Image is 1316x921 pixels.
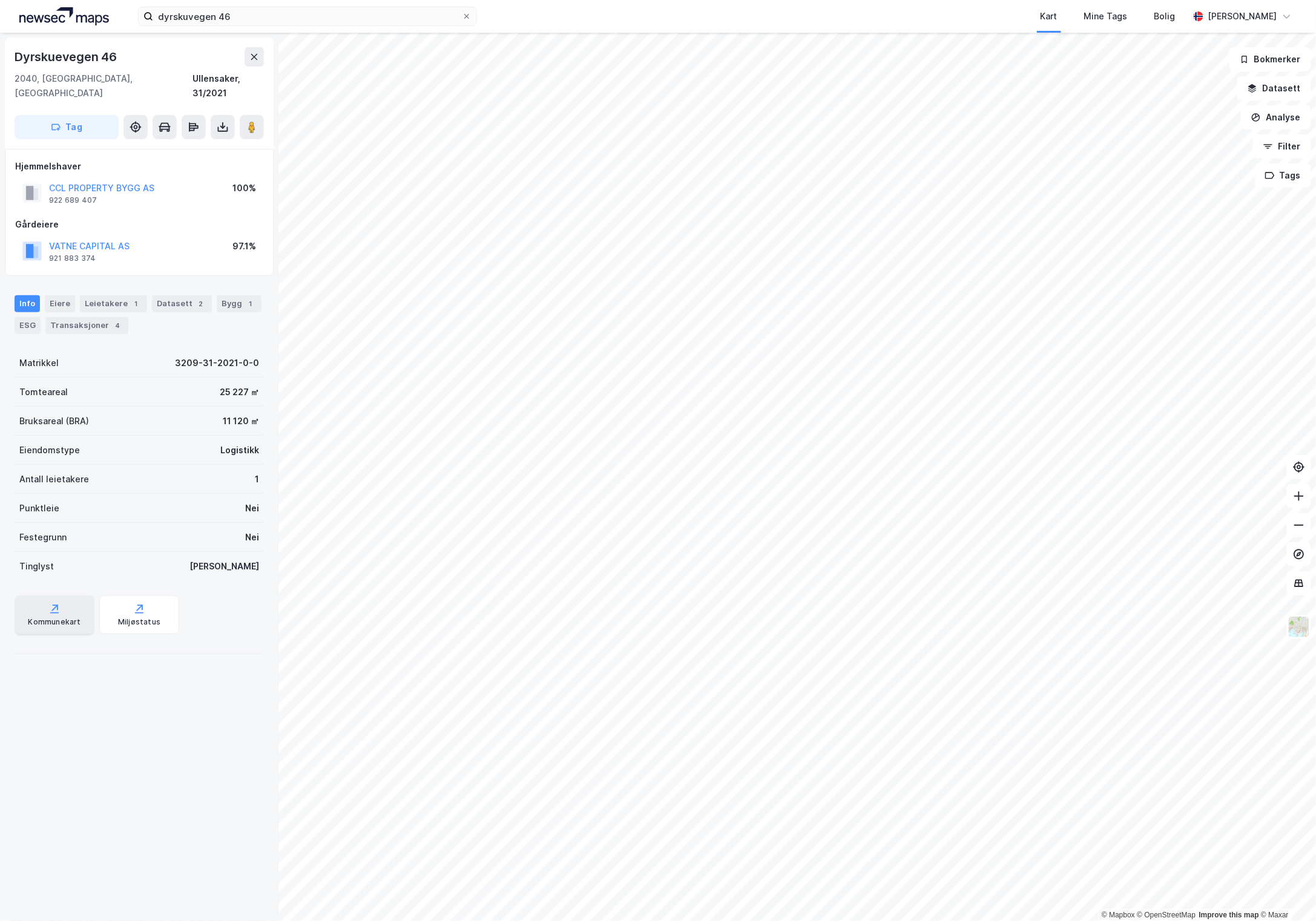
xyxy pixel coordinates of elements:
[217,295,262,312] div: Bygg
[195,298,207,310] div: 2
[19,530,67,545] div: Festegrunn
[28,617,81,627] div: Kommunekart
[19,559,54,574] div: Tinglyst
[245,530,259,545] div: Nei
[223,414,259,428] div: 11 120 ㎡
[1255,163,1311,188] button: Tags
[1199,911,1259,919] a: Improve this map
[175,356,259,370] div: 3209-31-2021-0-0
[19,7,109,25] img: logo.a4113a55bc3d86da70a041830d287a7e.svg
[15,115,119,139] button: Tag
[1154,9,1176,24] div: Bolig
[19,443,80,457] div: Eiendomstype
[192,71,264,100] div: Ullensaker, 31/2021
[1288,615,1311,638] img: Z
[245,298,257,310] div: 1
[19,356,59,370] div: Matrikkel
[130,298,142,310] div: 1
[189,559,259,574] div: [PERSON_NAME]
[1255,863,1316,921] div: Chatt-widget
[19,414,89,428] div: Bruksareal (BRA)
[245,501,259,516] div: Nei
[19,472,89,487] div: Antall leietakere
[1253,134,1311,159] button: Filter
[1255,863,1316,921] iframe: Chat Widget
[1229,47,1311,71] button: Bokmerker
[220,385,259,399] div: 25 227 ㎡
[49,195,97,205] div: 922 689 407
[232,181,256,195] div: 100%
[45,295,75,312] div: Eiere
[15,159,263,174] div: Hjemmelshaver
[111,320,123,332] div: 4
[1241,105,1311,129] button: Analyse
[1041,9,1058,24] div: Kart
[45,317,128,334] div: Transaksjoner
[220,443,259,457] div: Logistikk
[118,617,160,627] div: Miljøstatus
[1084,9,1128,24] div: Mine Tags
[15,47,119,67] div: Dyrskuevegen 46
[15,217,263,232] div: Gårdeiere
[49,254,96,263] div: 921 883 374
[15,317,41,334] div: ESG
[1208,9,1277,24] div: [PERSON_NAME]
[15,71,192,100] div: 2040, [GEOGRAPHIC_DATA], [GEOGRAPHIC_DATA]
[255,472,259,487] div: 1
[15,295,40,312] div: Info
[152,295,212,312] div: Datasett
[232,239,256,254] div: 97.1%
[19,501,59,516] div: Punktleie
[80,295,147,312] div: Leietakere
[1102,911,1135,919] a: Mapbox
[153,7,462,25] input: Søk på adresse, matrikkel, gårdeiere, leietakere eller personer
[19,385,68,399] div: Tomteareal
[1237,76,1311,100] button: Datasett
[1137,911,1196,919] a: OpenStreetMap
